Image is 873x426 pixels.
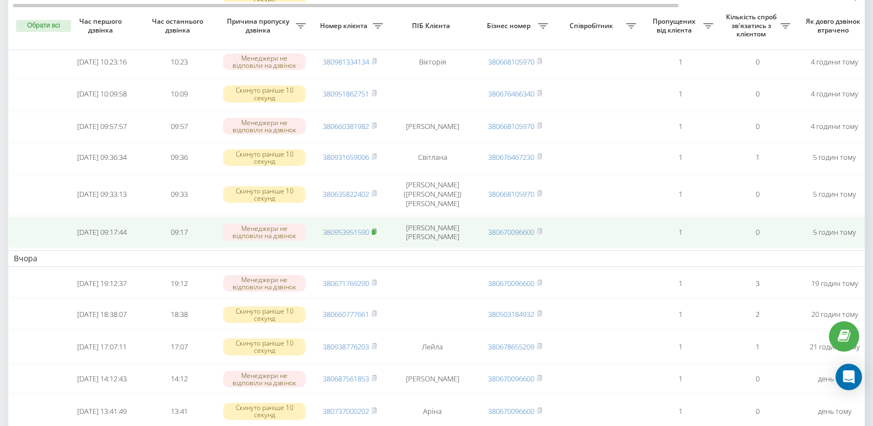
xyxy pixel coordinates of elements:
[724,13,780,39] span: Кількість спроб зв'язатись з клієнтом
[223,338,306,355] div: Скинуто раніше 10 секунд
[140,217,218,247] td: 09:17
[488,57,534,67] a: 380668105970
[16,20,71,32] button: Обрати всі
[488,342,534,352] a: 380678655209
[719,217,796,247] td: 0
[559,21,626,30] span: Співробітник
[642,269,719,298] td: 1
[719,47,796,77] td: 0
[63,47,140,77] td: [DATE] 10:23:16
[388,174,476,214] td: [PERSON_NAME] ([PERSON_NAME]) [PERSON_NAME]
[388,331,476,362] td: Лейла
[63,331,140,362] td: [DATE] 17:07:11
[63,78,140,109] td: [DATE] 10:09:58
[642,78,719,109] td: 1
[805,17,864,34] span: Як довго дзвінок втрачено
[63,143,140,172] td: [DATE] 09:36:34
[719,269,796,298] td: 3
[323,152,369,162] a: 380931659006
[388,364,476,393] td: [PERSON_NAME]
[223,371,306,387] div: Менеджери не відповіли на дзвінок
[140,300,218,329] td: 18:38
[140,174,218,214] td: 09:33
[223,224,306,240] div: Менеджери не відповіли на дзвінок
[796,112,873,141] td: 4 години тому
[140,112,218,141] td: 09:57
[63,269,140,298] td: [DATE] 19:12:37
[488,309,534,319] a: 380503184932
[719,112,796,141] td: 0
[488,152,534,162] a: 380676467230
[488,227,534,237] a: 380670096600
[223,186,306,203] div: Скинуто раніше 10 секунд
[323,406,369,416] a: 380737000202
[140,364,218,393] td: 14:12
[63,364,140,393] td: [DATE] 14:12:43
[719,78,796,109] td: 0
[140,78,218,109] td: 10:09
[796,174,873,214] td: 5 годин тому
[488,278,534,288] a: 380670096600
[836,364,862,390] div: Open Intercom Messenger
[388,112,476,141] td: [PERSON_NAME]
[796,47,873,77] td: 4 години тому
[323,121,369,131] a: 380660381982
[317,21,373,30] span: Номер клієнта
[719,143,796,172] td: 1
[719,331,796,362] td: 1
[323,374,369,384] a: 380687561853
[323,342,369,352] a: 380938776203
[642,217,719,247] td: 1
[140,331,218,362] td: 17:07
[63,112,140,141] td: [DATE] 09:57:57
[388,143,476,172] td: Світлана
[140,269,218,298] td: 19:12
[796,331,873,362] td: 21 годину тому
[323,278,369,288] a: 380671769290
[140,47,218,77] td: 10:23
[223,403,306,419] div: Скинуто раніше 10 секунд
[796,269,873,298] td: 19 годин тому
[223,85,306,102] div: Скинуто раніше 10 секунд
[796,217,873,247] td: 5 годин тому
[488,121,534,131] a: 380668105970
[63,174,140,214] td: [DATE] 09:33:13
[796,364,873,393] td: день тому
[323,189,369,199] a: 380635822402
[488,406,534,416] a: 380670096600
[398,21,467,30] span: ПІБ Клієнта
[72,17,132,34] span: Час першого дзвінка
[642,47,719,77] td: 1
[642,300,719,329] td: 1
[223,118,306,134] div: Менеджери не відповіли на дзвінок
[149,17,209,34] span: Час останнього дзвінка
[63,300,140,329] td: [DATE] 18:38:07
[323,89,369,99] a: 380951862751
[388,217,476,247] td: [PERSON_NAME] [PERSON_NAME]
[323,57,369,67] a: 380981334134
[647,17,703,34] span: Пропущених від клієнта
[223,306,306,323] div: Скинуто раніше 10 секунд
[488,374,534,384] a: 380670096600
[482,21,538,30] span: Бізнес номер
[796,143,873,172] td: 5 годин тому
[388,47,476,77] td: Вікторія
[223,149,306,166] div: Скинуто раніше 10 секунд
[323,227,369,237] a: 380953951590
[223,17,296,34] span: Причина пропуску дзвінка
[719,300,796,329] td: 2
[719,364,796,393] td: 0
[642,174,719,214] td: 1
[323,309,369,319] a: 380660777661
[642,364,719,393] td: 1
[642,112,719,141] td: 1
[642,331,719,362] td: 1
[223,53,306,70] div: Менеджери не відповіли на дзвінок
[796,300,873,329] td: 20 годин тому
[796,78,873,109] td: 4 години тому
[63,217,140,247] td: [DATE] 09:17:44
[488,89,534,99] a: 380676466340
[488,189,534,199] a: 380668105970
[223,275,306,292] div: Менеджери не відповіли на дзвінок
[719,174,796,214] td: 0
